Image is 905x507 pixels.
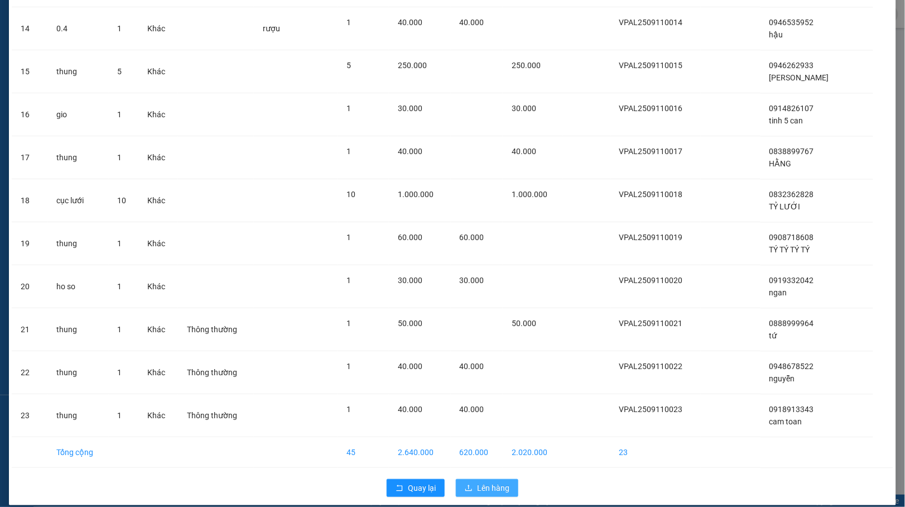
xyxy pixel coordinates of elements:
td: Khác [138,179,178,222]
td: 16 [12,93,48,136]
td: ho so [48,265,109,308]
td: thung [48,308,109,351]
span: 60.000 [460,233,484,242]
td: Khác [138,265,178,308]
span: VPAL2509110018 [619,190,683,199]
span: 0948678522 [769,362,814,371]
td: 2.640.000 [389,437,450,468]
span: 1 [346,362,351,371]
span: VPAL2509110019 [619,233,683,242]
td: 15 [12,50,48,93]
td: Khác [138,136,178,179]
span: 40.000 [398,147,422,156]
span: upload [465,484,473,493]
span: 0946262933 [769,61,814,70]
span: 1 [346,233,351,242]
span: 40.000 [460,362,484,371]
td: 19 [12,222,48,265]
span: VPAL2509110014 [619,18,683,27]
td: Khác [138,394,178,437]
span: 0914826107 [769,104,814,113]
span: HẰNG [769,159,792,168]
span: 250.000 [398,61,427,70]
span: 1 [118,282,122,291]
span: rượu [263,24,280,33]
span: 0946535952 [769,18,814,27]
span: [PERSON_NAME] [769,73,829,82]
span: VPAL2509110016 [619,104,683,113]
td: gio [48,93,109,136]
span: 0832362828 [769,190,814,199]
td: 18 [12,179,48,222]
td: Thông thường [178,308,254,351]
td: thung [48,351,109,394]
td: cục lưới [48,179,109,222]
td: Thông thường [178,394,254,437]
span: 40.000 [398,18,422,27]
span: 1 [118,153,122,162]
span: VPAL2509110017 [619,147,683,156]
td: 23 [12,394,48,437]
span: Quay lại [408,482,436,494]
li: Hotline: 02839552959 [104,41,466,55]
td: Khác [138,222,178,265]
span: 40.000 [398,362,422,371]
span: 5 [346,61,351,70]
span: 0838899767 [769,147,814,156]
span: VPAL2509110021 [619,319,683,328]
td: 23 [610,437,701,468]
td: Khác [138,351,178,394]
span: 250.000 [512,61,541,70]
span: 0919332042 [769,276,814,285]
span: ngan [769,288,787,297]
td: thung [48,394,109,437]
td: 22 [12,351,48,394]
span: rollback [396,484,403,493]
span: hậu [769,30,783,39]
span: 1 [118,110,122,119]
span: 60.000 [398,233,422,242]
td: Khác [138,7,178,50]
td: Tổng cộng [48,437,109,468]
span: 30.000 [398,104,422,113]
span: 1 [346,276,351,285]
span: 30.000 [512,104,536,113]
span: 10 [346,190,355,199]
span: 40.000 [398,405,422,414]
span: 1 [346,18,351,27]
td: Khác [138,93,178,136]
td: 20 [12,265,48,308]
span: Lên hàng [477,482,509,494]
span: 0918913343 [769,405,814,414]
span: 10 [118,196,127,205]
span: 30.000 [460,276,484,285]
td: 620.000 [451,437,503,468]
span: 1 [118,411,122,420]
span: 1 [346,147,351,156]
span: 30.000 [398,276,422,285]
td: Khác [138,50,178,93]
span: tứ [769,331,777,340]
span: 5 [118,67,122,76]
span: 50.000 [398,319,422,328]
td: thung [48,50,109,93]
td: 45 [338,437,389,468]
span: 1 [346,405,351,414]
button: uploadLên hàng [456,479,518,497]
span: VPAL2509110020 [619,276,683,285]
span: 1 [118,325,122,334]
span: 1.000.000 [512,190,547,199]
span: 1.000.000 [398,190,434,199]
span: VPAL2509110022 [619,362,683,371]
span: 1 [118,239,122,248]
span: tinh 5 can [769,116,803,125]
td: 0.4 [48,7,109,50]
span: 40.000 [460,405,484,414]
td: thung [48,136,109,179]
td: 2.020.000 [503,437,562,468]
span: 50.000 [512,319,536,328]
li: 26 Phó Cơ Điều, Phường 12 [104,27,466,41]
span: VPAL2509110015 [619,61,683,70]
span: 1 [118,368,122,377]
span: TÝ TÝ TÝ TÝ [769,245,810,254]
